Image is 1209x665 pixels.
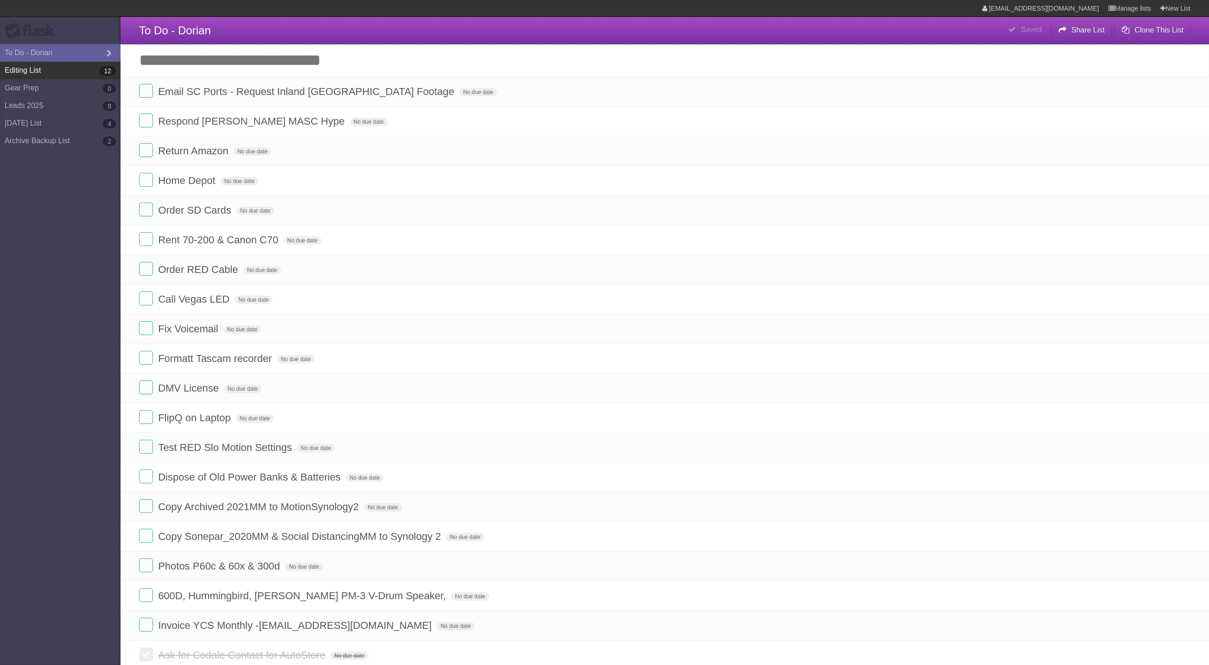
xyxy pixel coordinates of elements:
span: No due date [297,444,335,452]
b: 8 [103,101,116,111]
span: No due date [437,622,474,630]
span: Invoice YCS Monthly - [EMAIL_ADDRESS][DOMAIN_NAME] [158,620,434,631]
span: No due date [223,325,261,334]
span: To Do - Dorian [139,24,211,37]
label: Done [139,203,153,216]
label: Done [139,558,153,572]
span: Copy Sonepar_2020MM & Social DistancingMM to Synology 2 [158,531,443,542]
button: Clone This List [1114,22,1190,38]
b: 4 [103,119,116,128]
b: Share List [1071,26,1105,34]
label: Done [139,321,153,335]
label: Done [139,173,153,187]
label: Done [139,262,153,276]
label: Done [139,588,153,602]
span: No due date [364,503,401,512]
span: Formatt Tascam recorder [158,353,274,364]
label: Done [139,618,153,632]
span: No due date [235,296,272,304]
b: 0 [103,84,116,93]
span: Fix Voicemail [158,323,221,335]
label: Done [139,410,153,424]
span: No due date [346,474,383,482]
div: Flask [5,23,60,39]
span: No due date [459,88,497,96]
label: Done [139,351,153,365]
span: 600D, Hummingbird, [PERSON_NAME] PM-3 V-Drum Speaker, [158,590,448,602]
span: Call Vegas LED [158,293,232,305]
label: Done [139,84,153,98]
span: No due date [234,147,271,156]
label: Done [139,232,153,246]
label: Done [139,380,153,394]
span: Test RED Slo Motion Settings [158,442,294,453]
span: No due date [284,236,321,245]
b: 2 [103,137,116,146]
span: Photos P60c & 60x & 300d [158,560,282,572]
label: Done [139,291,153,305]
span: No due date [277,355,315,363]
span: No due date [331,652,368,660]
span: No due date [285,563,323,571]
label: Done [139,647,153,661]
label: Done [139,499,153,513]
button: Share List [1051,22,1112,38]
span: No due date [224,385,261,393]
span: Copy Archived 2021MM to MotionSynology2 [158,501,361,513]
span: No due date [446,533,484,541]
span: Order RED Cable [158,264,240,275]
b: Clone This List [1134,26,1184,34]
label: Done [139,440,153,454]
span: Return Amazon [158,145,231,157]
span: DMV License [158,382,221,394]
span: Rent 70-200 & Canon C70 [158,234,280,246]
span: Respond [PERSON_NAME] MASC Hype [158,115,347,127]
span: No due date [221,177,258,185]
span: Email SC Ports - Request Inland [GEOGRAPHIC_DATA] Footage [158,86,457,97]
label: Done [139,469,153,483]
span: Dispose of Old Power Banks & Batteries [158,471,343,483]
span: Order SD Cards [158,204,234,216]
span: Home Depot [158,175,218,186]
span: No due date [236,414,274,423]
b: Saved [1021,25,1042,33]
label: Done [139,529,153,543]
span: No due date [236,207,274,215]
span: No due date [451,592,489,601]
b: 12 [99,66,116,76]
span: Ask for Codale Contact for AutoStore [158,649,328,661]
span: No due date [350,118,388,126]
span: No due date [243,266,281,274]
label: Done [139,143,153,157]
span: FlipQ on Laptop [158,412,233,424]
label: Done [139,114,153,127]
